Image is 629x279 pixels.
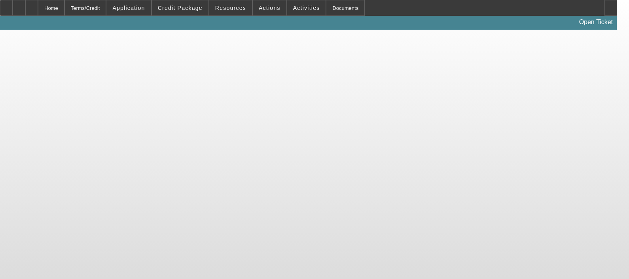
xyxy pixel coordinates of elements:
a: Open Ticket [576,15,616,29]
button: Credit Package [152,0,208,15]
button: Resources [209,0,252,15]
span: Resources [215,5,246,11]
span: Application [112,5,145,11]
span: Activities [293,5,320,11]
button: Actions [253,0,286,15]
button: Activities [287,0,326,15]
button: Application [106,0,151,15]
span: Credit Package [158,5,203,11]
span: Actions [259,5,280,11]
